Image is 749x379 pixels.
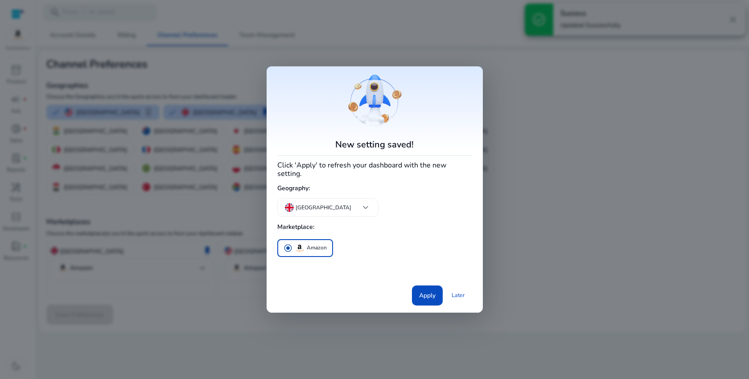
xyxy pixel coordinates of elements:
[360,202,371,213] span: keyboard_arrow_down
[285,203,294,212] img: uk.svg
[284,244,292,253] span: radio_button_checked
[294,243,305,253] img: amazon.svg
[444,287,472,303] a: Later
[277,220,472,235] h5: Marketplace:
[277,159,472,178] h4: Click 'Apply' to refresh your dashboard with the new setting.
[296,204,351,212] p: [GEOGRAPHIC_DATA]
[412,285,443,306] button: Apply
[307,243,327,253] p: Amazon
[419,291,436,300] span: Apply
[277,181,472,196] h5: Geography:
